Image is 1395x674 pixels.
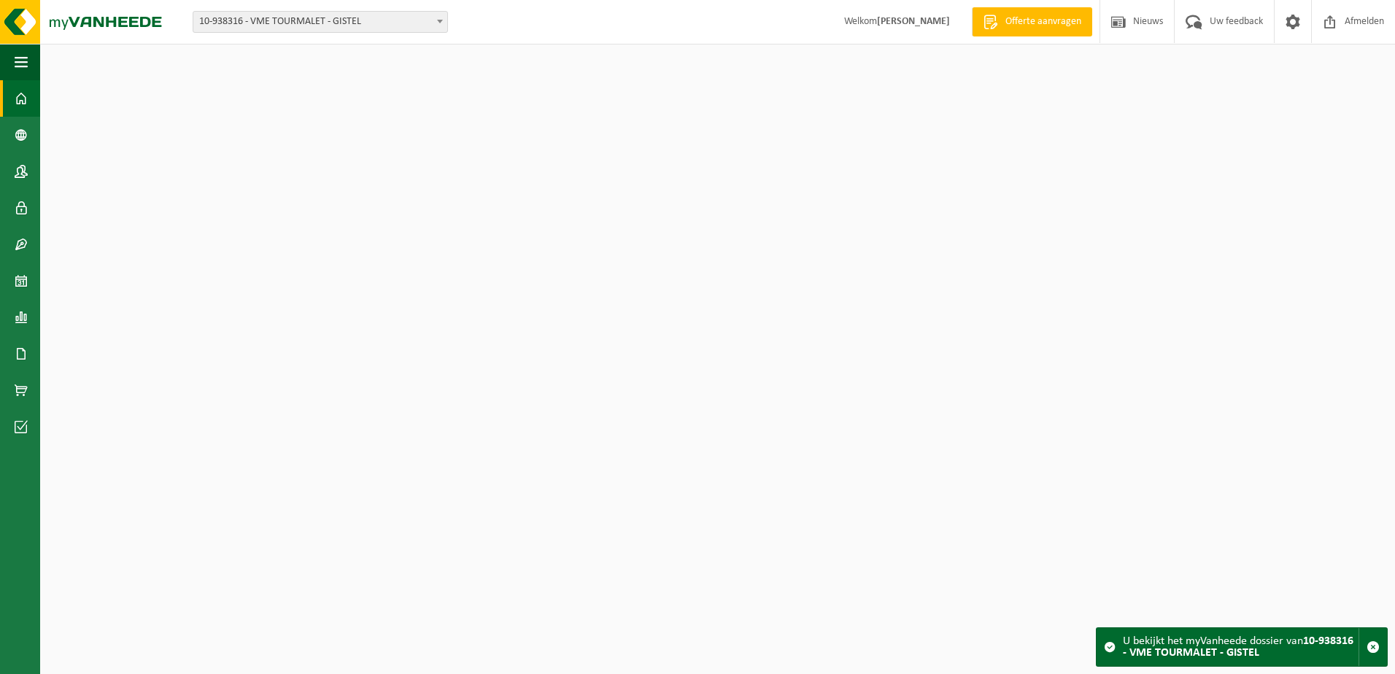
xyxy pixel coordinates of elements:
span: 10-938316 - VME TOURMALET - GISTEL [193,12,447,32]
div: U bekijkt het myVanheede dossier van [1123,628,1359,666]
span: Offerte aanvragen [1002,15,1085,29]
a: Offerte aanvragen [972,7,1092,36]
span: 10-938316 - VME TOURMALET - GISTEL [193,11,448,33]
strong: 10-938316 - VME TOURMALET - GISTEL [1123,635,1353,659]
strong: [PERSON_NAME] [877,16,950,27]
